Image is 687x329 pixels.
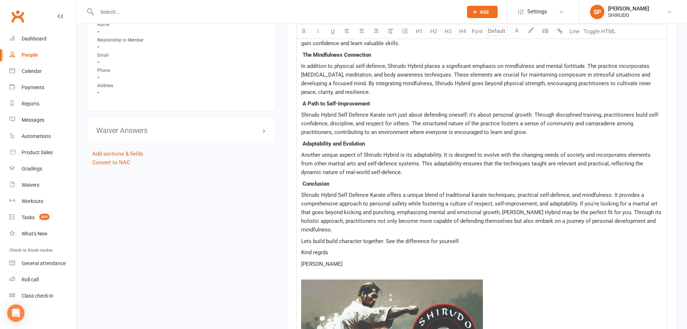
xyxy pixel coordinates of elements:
a: Calendar [9,63,76,79]
span: Shirudo Hybrid Self Defence Karate offers a unique blend of traditional karate techniques, practi... [301,192,663,233]
strong: - [97,44,267,50]
button: Line [567,24,582,39]
strong: - [97,74,267,81]
div: Calendar [22,68,42,74]
strong: - [97,29,267,35]
div: Name [97,21,157,28]
span: The Mindfulness Connection [303,52,371,58]
button: Toggle HTML [582,24,618,39]
span: Settings [527,4,547,20]
strong: - [97,59,267,65]
div: People [22,52,38,58]
div: Email [97,52,157,59]
a: Workouts [9,193,76,209]
div: Open Intercom Messenger [7,304,25,322]
span: In addition to physical self-defence, Shirudo Hybrid places a significant emphasis on mindfulness... [301,63,652,95]
a: Automations [9,128,76,144]
button: H1 [412,24,427,39]
button: U [326,24,340,39]
div: Workouts [22,198,43,204]
a: Gradings [9,161,76,177]
div: Roll call [22,277,39,282]
div: Class check-in [22,293,53,299]
a: Product Sales [9,144,76,161]
a: People [9,47,76,63]
a: Add sections & fields [92,151,143,157]
div: Dashboard [22,36,47,42]
a: Messages [9,112,76,128]
a: Dashboard [9,31,76,47]
button: A [510,24,524,39]
div: SP [590,5,604,19]
div: Waivers [22,182,39,188]
a: Payments [9,79,76,96]
a: General attendance kiosk mode [9,255,76,272]
a: Class kiosk mode [9,288,76,304]
a: Tasks 505 [9,209,76,226]
span: 505 [39,214,49,220]
div: Reports [22,101,39,107]
div: Automations [22,133,51,139]
button: H3 [441,24,455,39]
button: Font [470,24,484,39]
div: Phone [97,67,157,74]
div: [PERSON_NAME] [608,5,649,12]
div: What's New [22,231,48,237]
a: Convert to NAC [92,159,130,166]
span: Kind regrds [301,249,328,256]
span: Adaptability and Evolution [303,140,365,147]
a: Waivers [9,177,76,193]
div: Product Sales [22,150,53,155]
span: Lets build build character together. See the difference for yourself. [301,238,460,244]
span: Another unique aspect of Shirudo Hybrid is its adaptability. It is designed to evolve with the ch... [301,152,652,176]
div: Tasks [22,215,35,220]
div: General attendance [22,260,66,266]
div: Payments [22,85,44,90]
button: Add [467,6,498,18]
a: What's New [9,226,76,242]
a: Reports [9,96,76,112]
div: Address [97,82,157,89]
span: [PERSON_NAME] [301,261,343,267]
strong: - [97,89,267,96]
div: Gradings [22,166,42,172]
div: SHIRUDO [608,12,649,18]
input: Default [486,26,508,36]
span: Add [480,9,489,15]
span: A Path to Self-Improvement [303,100,370,107]
button: H2 [427,24,441,39]
span: Shirudo Hybrid Self Defence Karate isn't just about defending oneself; it's about personal growth... [301,112,659,135]
span: U [331,28,335,35]
input: Search... [95,7,458,17]
div: Messages [22,117,44,123]
a: Roll call [9,272,76,288]
h3: Waiver Answers [96,126,267,134]
button: H4 [455,24,470,39]
span: Conclusion [303,181,329,187]
a: Clubworx [9,7,27,25]
div: Relationship to Member [97,37,157,44]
